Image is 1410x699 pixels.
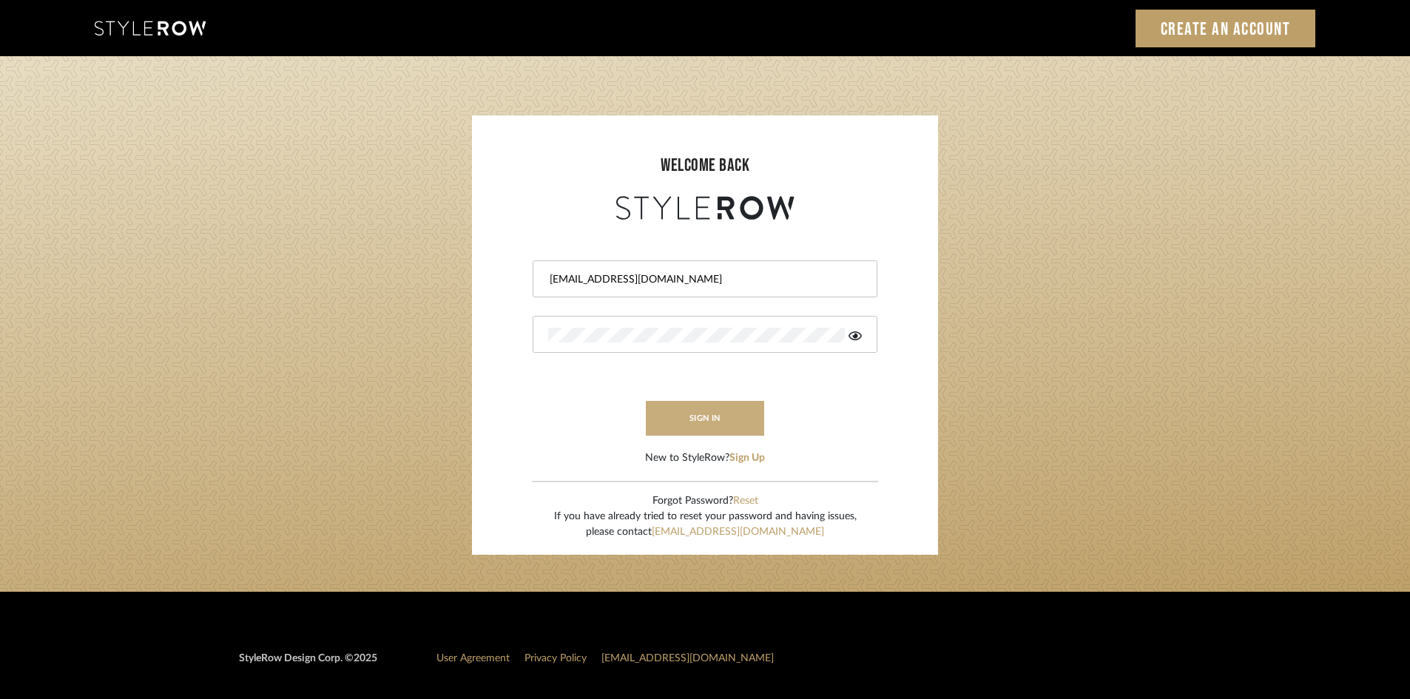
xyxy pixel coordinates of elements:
[645,450,765,466] div: New to StyleRow?
[1136,10,1316,47] a: Create an Account
[733,493,758,509] button: Reset
[487,152,923,179] div: welcome back
[646,401,764,436] button: sign in
[436,653,510,663] a: User Agreement
[601,653,774,663] a: [EMAIL_ADDRESS][DOMAIN_NAME]
[548,272,858,287] input: Email Address
[239,651,377,678] div: StyleRow Design Corp. ©2025
[652,527,824,537] a: [EMAIL_ADDRESS][DOMAIN_NAME]
[554,493,857,509] div: Forgot Password?
[524,653,587,663] a: Privacy Policy
[554,509,857,540] div: If you have already tried to reset your password and having issues, please contact
[729,450,765,466] button: Sign Up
